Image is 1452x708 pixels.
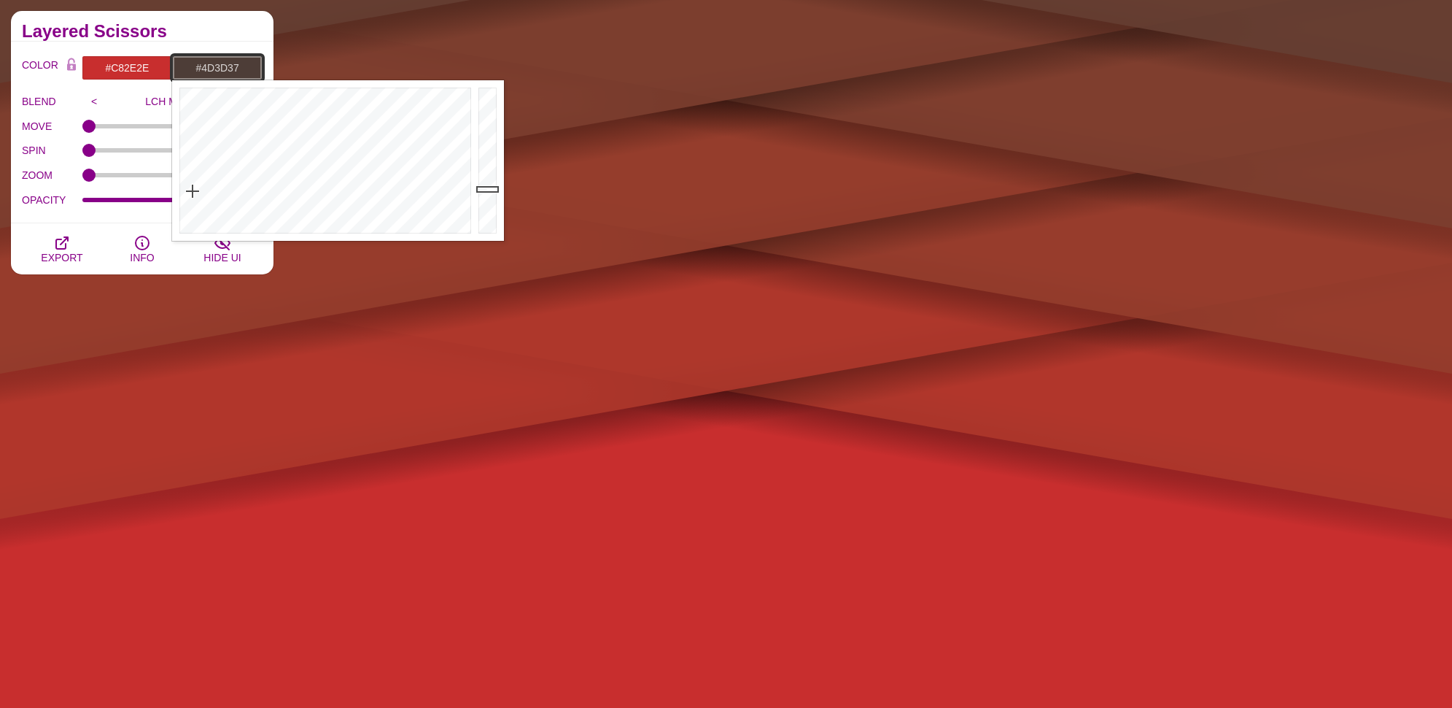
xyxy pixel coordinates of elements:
[130,252,154,263] span: INFO
[203,252,241,263] span: HIDE UI
[182,223,263,274] button: HIDE UI
[102,223,182,274] button: INFO
[22,223,102,274] button: EXPORT
[22,26,263,37] h2: Layered Scissors
[22,117,82,136] label: MOVE
[22,166,82,185] label: ZOOM
[41,252,82,263] span: EXPORT
[22,92,82,111] label: BLEND
[82,91,106,112] input: <
[22,191,82,209] label: OPACITY
[61,55,82,76] button: Color Lock
[106,96,239,107] p: LCH MODE
[22,55,61,80] label: COLOR
[22,141,82,160] label: SPIN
